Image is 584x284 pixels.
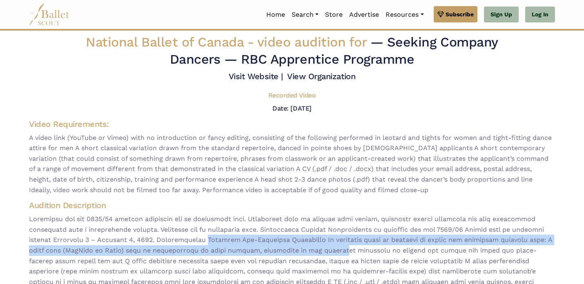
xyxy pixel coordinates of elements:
a: Visit Website | [229,71,283,81]
a: Resources [382,6,427,23]
span: — RBC Apprentice Programme [224,51,415,67]
h5: Date: [DATE] [272,104,311,112]
a: Sign Up [484,7,519,23]
span: National Ballet of Canada - [86,34,370,50]
span: Video Requirements: [29,119,109,129]
span: A video link (YouTube or Vimeo) with no introduction or fancy editing, consisting of the followin... [29,133,555,195]
a: Log In [525,7,555,23]
span: — Seeking Company Dancers [170,34,498,67]
a: Home [263,6,288,23]
h5: Recorded Video [268,91,316,100]
a: Search [288,6,322,23]
a: Subscribe [434,6,477,22]
span: Subscribe [446,10,474,19]
h4: Audition Description [29,200,555,211]
img: gem.svg [437,10,444,19]
a: Store [322,6,346,23]
a: Advertise [346,6,382,23]
span: video audition for [257,34,366,50]
a: View Organization [287,71,355,81]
